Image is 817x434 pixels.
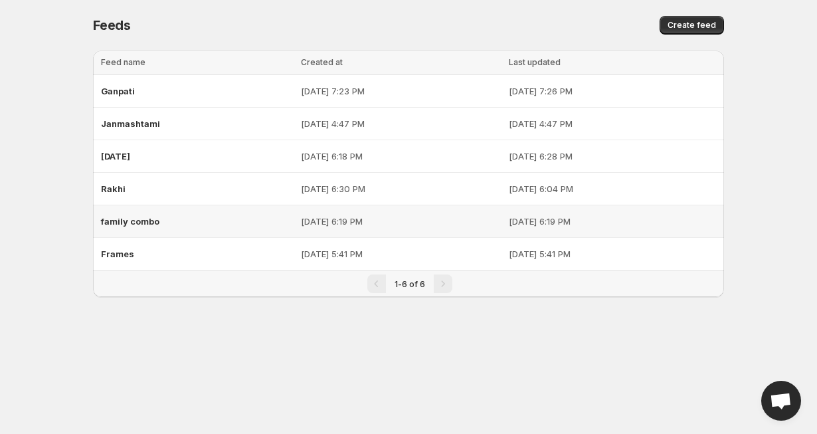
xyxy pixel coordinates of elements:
button: Create feed [660,16,724,35]
p: [DATE] 6:28 PM [509,150,716,163]
span: Ganpati [101,86,135,96]
p: [DATE] 5:41 PM [509,247,716,261]
p: [DATE] 6:19 PM [509,215,716,228]
span: Frames [101,249,134,259]
span: Feed name [101,57,145,67]
span: Created at [301,57,343,67]
p: [DATE] 6:19 PM [301,215,501,228]
span: Create feed [668,20,716,31]
p: [DATE] 7:26 PM [509,84,716,98]
span: Last updated [509,57,561,67]
nav: Pagination [93,270,724,297]
a: Open chat [761,381,801,421]
p: [DATE] 5:41 PM [301,247,501,261]
p: [DATE] 7:23 PM [301,84,501,98]
span: family combo [101,216,159,227]
span: [DATE] [101,151,130,162]
span: 1-6 of 6 [395,279,425,289]
p: [DATE] 4:47 PM [301,117,501,130]
p: [DATE] 6:18 PM [301,150,501,163]
span: Feeds [93,17,131,33]
p: [DATE] 4:47 PM [509,117,716,130]
p: [DATE] 6:30 PM [301,182,501,195]
span: Rakhi [101,183,126,194]
span: Janmashtami [101,118,160,129]
p: [DATE] 6:04 PM [509,182,716,195]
